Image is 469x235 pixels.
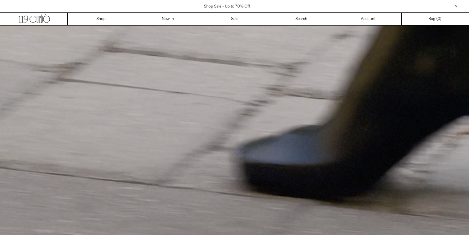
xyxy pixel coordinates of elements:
[268,13,335,25] a: Search
[335,13,402,25] a: Account
[204,4,250,9] a: Shop Sale - Up to 70% Off
[68,13,134,25] a: Shop
[201,13,268,25] a: Sale
[134,13,201,25] a: New In
[438,16,440,22] span: 0
[438,16,441,22] span: )
[402,13,468,25] a: Bag ()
